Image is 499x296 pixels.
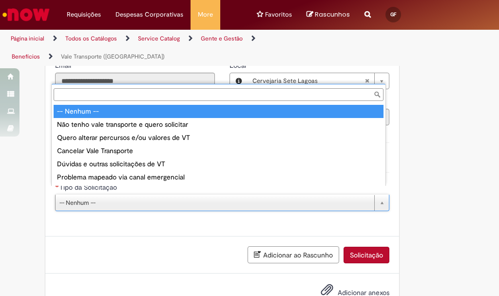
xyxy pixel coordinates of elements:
[54,118,384,131] div: Não tenho vale transporte e quero solicitar
[52,103,385,186] ul: Tipo da Solicitação
[54,171,384,184] div: Problema mapeado via canal emergencial
[54,105,384,118] div: -- Nenhum --
[54,144,384,158] div: Cancelar Vale Transporte
[54,131,384,144] div: Quero alterar percursos e/ou valores de VT
[54,158,384,171] div: Dúvidas e outras solicitações de VT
